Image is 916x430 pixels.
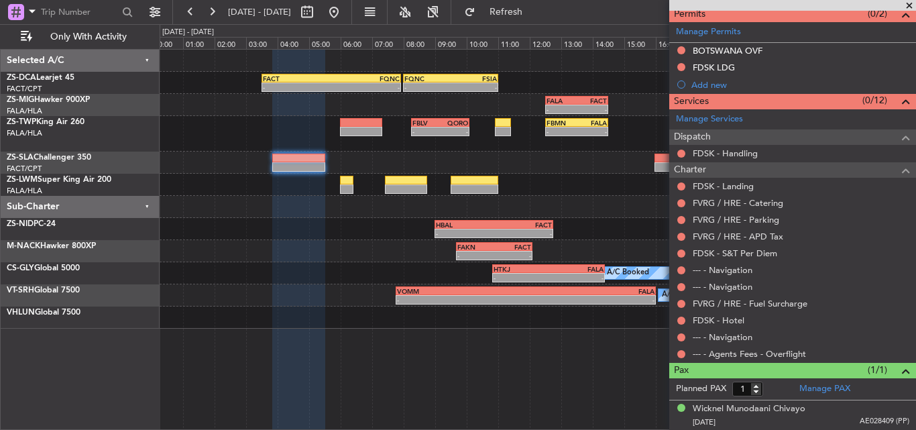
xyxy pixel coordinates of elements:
div: - [577,127,607,136]
span: Services [674,94,709,109]
a: ZS-SLAChallenger 350 [7,154,91,162]
div: FQNC [331,74,400,83]
span: ZS-SLA [7,154,34,162]
span: ZS-DCA [7,74,36,82]
span: Permits [674,7,705,22]
div: FACT [577,97,607,105]
div: HTKJ [494,265,549,273]
a: FVRG / HRE - Fuel Surcharge [693,298,807,309]
div: VOMM [397,287,526,295]
a: FVRG / HRE - APD Tax [693,231,783,242]
div: - [577,105,607,113]
div: BOTSWANA OVF [693,45,762,56]
div: FDSK LDG [693,62,735,73]
a: FDSK - S&T Per Diem [693,248,777,259]
a: --- - Navigation [693,264,752,276]
a: FACT/CPT [7,164,42,174]
a: FDSK - Handling [693,148,758,159]
a: --- - Navigation [693,331,752,343]
span: Refresh [478,7,534,17]
div: 05:00 [309,37,341,49]
div: 01:00 [183,37,215,49]
a: CS-GLYGlobal 5000 [7,264,80,272]
span: CS-GLY [7,264,34,272]
div: - [547,105,577,113]
div: - [494,274,549,282]
div: 02:00 [215,37,246,49]
span: VT-SRH [7,286,34,294]
span: (0/12) [862,93,887,107]
div: FALA [547,97,577,105]
div: - [494,229,552,237]
span: (0/2) [868,7,887,21]
span: Pax [674,363,689,378]
a: Manage PAX [799,382,850,396]
div: 03:00 [246,37,278,49]
div: FACT [494,221,552,229]
div: A/C Booked [662,285,704,305]
a: FALA/HLA [7,128,42,138]
div: - [412,127,440,136]
div: 13:00 [561,37,593,49]
div: QORO [440,119,467,127]
a: FACT/CPT [7,84,42,94]
a: FALA/HLA [7,186,42,196]
div: - [494,252,531,260]
div: A/C Booked [607,263,649,283]
div: 06:00 [341,37,372,49]
span: [DATE] - [DATE] [228,6,291,18]
div: 04:00 [278,37,309,49]
a: FALA/HLA [7,106,42,116]
div: FALA [526,287,654,295]
a: Manage Permits [676,25,741,39]
div: FALA [549,265,604,273]
button: Refresh [458,1,538,23]
a: --- - Navigation [693,281,752,292]
div: - [436,229,494,237]
a: ZS-LWMSuper King Air 200 [7,176,111,184]
a: ZS-MIGHawker 900XP [7,96,90,104]
div: 14:00 [593,37,624,49]
div: - [549,274,604,282]
div: - [263,83,331,91]
div: - [451,83,497,91]
div: 09:00 [435,37,467,49]
span: [DATE] [693,417,715,427]
div: - [397,296,526,304]
a: ZS-TWPKing Air 260 [7,118,84,126]
span: Dispatch [674,129,711,145]
a: VHLUNGlobal 7500 [7,309,80,317]
a: VT-SRHGlobal 7500 [7,286,80,294]
div: FACT [263,74,331,83]
span: ZS-NID [7,220,34,228]
span: ZS-MIG [7,96,34,104]
label: Planned PAX [676,382,726,396]
div: 15:00 [624,37,656,49]
div: 12:00 [530,37,561,49]
div: 07:00 [372,37,404,49]
div: FACT [494,243,531,251]
input: Trip Number [41,2,118,22]
div: FBMN [547,119,577,127]
div: - [457,252,494,260]
a: FDSK - Hotel [693,315,744,326]
div: 08:00 [404,37,435,49]
div: FAKN [457,243,494,251]
div: - [440,127,467,136]
span: M-NACK [7,242,40,250]
div: - [526,296,654,304]
a: FVRG / HRE - Parking [693,214,779,225]
span: (1/1) [868,363,887,377]
a: Manage Services [676,113,743,126]
div: 16:00 [656,37,687,49]
a: M-NACKHawker 800XP [7,242,96,250]
span: ZS-LWM [7,176,38,184]
div: FBLV [412,119,440,127]
button: Only With Activity [15,26,146,48]
div: - [547,127,577,136]
span: AE028409 (PP) [860,416,909,427]
span: Charter [674,162,706,178]
div: - [404,83,451,91]
div: FALA [577,119,607,127]
a: ZS-NIDPC-24 [7,220,56,228]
